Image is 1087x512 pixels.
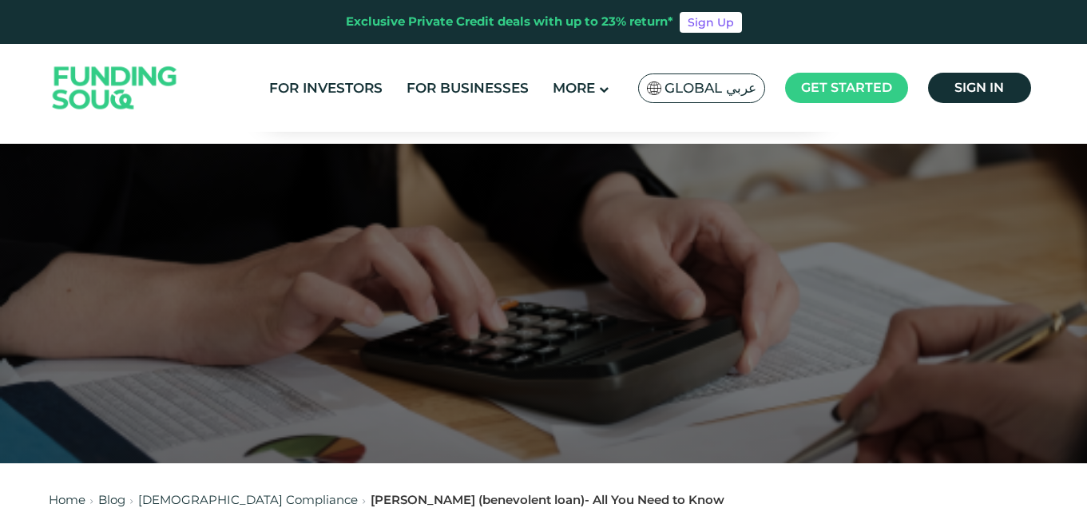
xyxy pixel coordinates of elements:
div: Exclusive Private Credit deals with up to 23% return* [346,13,673,31]
a: For Investors [265,75,387,101]
img: Logo [37,48,193,129]
a: Home [49,492,85,507]
a: For Businesses [403,75,533,101]
img: SA Flag [647,81,661,95]
a: Sign in [928,73,1031,103]
span: Get started [801,80,892,95]
span: Sign in [954,80,1004,95]
span: Global عربي [664,79,756,97]
a: Sign Up [680,12,742,33]
a: Blog [98,492,125,507]
span: More [553,80,595,96]
a: [DEMOGRAPHIC_DATA] Compliance [138,492,358,507]
div: [PERSON_NAME] (benevolent loan)- All You Need to Know [371,491,724,510]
